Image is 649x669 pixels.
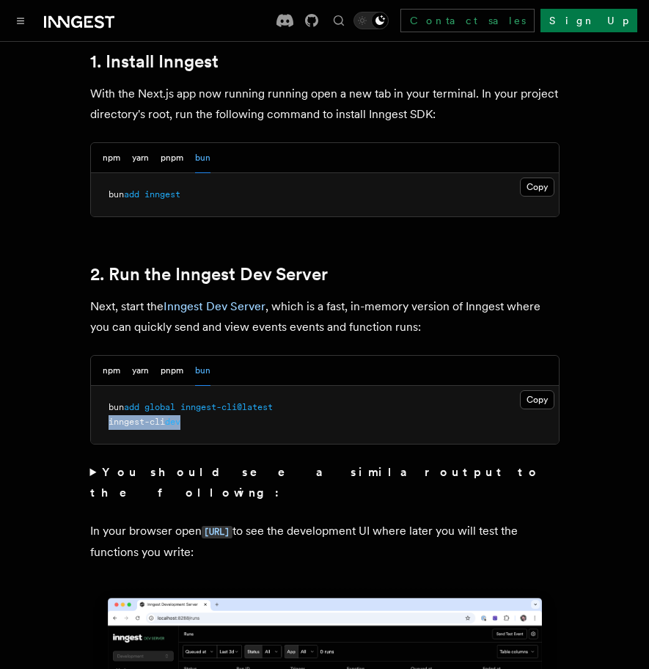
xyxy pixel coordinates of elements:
[202,526,232,538] code: [URL]
[103,356,120,386] button: npm
[161,356,183,386] button: pnpm
[520,390,554,409] button: Copy
[109,417,165,427] span: inngest-cli
[353,12,389,29] button: Toggle dark mode
[330,12,348,29] button: Find something...
[165,417,180,427] span: dev
[90,462,560,503] summary: You should see a similar output to the following:
[90,84,560,125] p: With the Next.js app now running running open a new tab in your terminal. In your project directo...
[132,356,149,386] button: yarn
[109,402,124,412] span: bun
[12,12,29,29] button: Toggle navigation
[144,402,175,412] span: global
[540,9,637,32] a: Sign Up
[144,189,180,200] span: inngest
[161,143,183,173] button: pnpm
[90,521,560,563] p: In your browser open to see the development UI where later you will test the functions you write:
[180,402,273,412] span: inngest-cli@latest
[202,524,232,538] a: [URL]
[520,178,554,197] button: Copy
[124,189,139,200] span: add
[90,465,541,500] strong: You should see a similar output to the following:
[195,143,210,173] button: bun
[103,143,120,173] button: npm
[90,296,560,337] p: Next, start the , which is a fast, in-memory version of Inngest where you can quickly send and vi...
[109,189,124,200] span: bun
[132,143,149,173] button: yarn
[124,402,139,412] span: add
[90,51,219,72] a: 1. Install Inngest
[195,356,210,386] button: bun
[90,264,328,285] a: 2. Run the Inngest Dev Server
[164,299,265,313] a: Inngest Dev Server
[400,9,535,32] a: Contact sales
